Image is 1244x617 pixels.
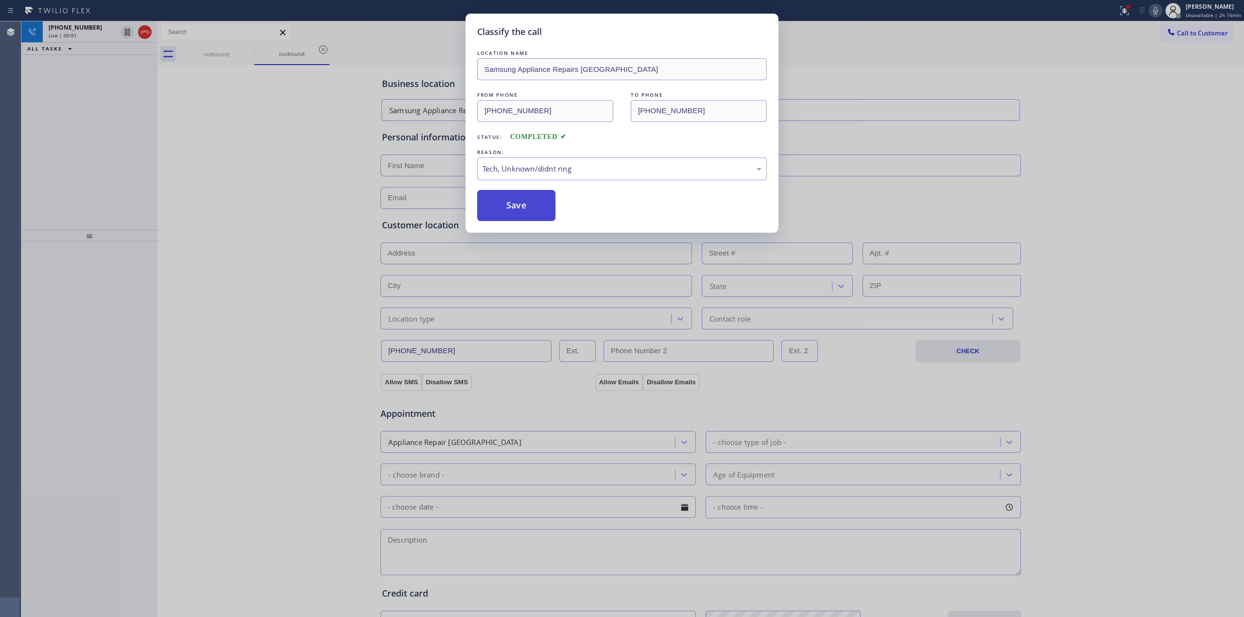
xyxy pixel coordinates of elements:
div: LOCATION NAME [477,48,767,58]
div: TO PHONE [631,90,767,100]
button: Save [477,190,555,221]
h5: Classify the call [477,25,542,38]
div: REASON: [477,147,767,157]
input: From phone [477,100,613,122]
div: Tech, Unknown/didnt ring [483,163,761,174]
div: FROM PHONE [477,90,613,100]
span: Status: [477,134,502,140]
span: COMPLETED [510,133,567,140]
input: To phone [631,100,767,122]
